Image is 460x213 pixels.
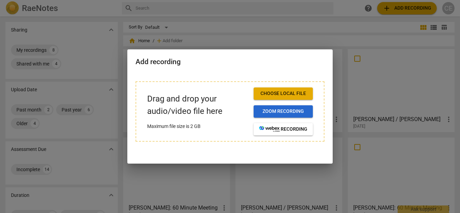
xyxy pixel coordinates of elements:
[254,123,313,135] button: recording
[147,93,248,117] p: Drag and drop your audio/video file here
[259,90,307,97] span: Choose local file
[254,105,313,118] button: Zoom recording
[259,108,307,115] span: Zoom recording
[254,87,313,100] button: Choose local file
[259,126,307,133] span: recording
[147,123,248,130] p: Maximum file size is 2 GB
[136,58,324,66] h2: Add recording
